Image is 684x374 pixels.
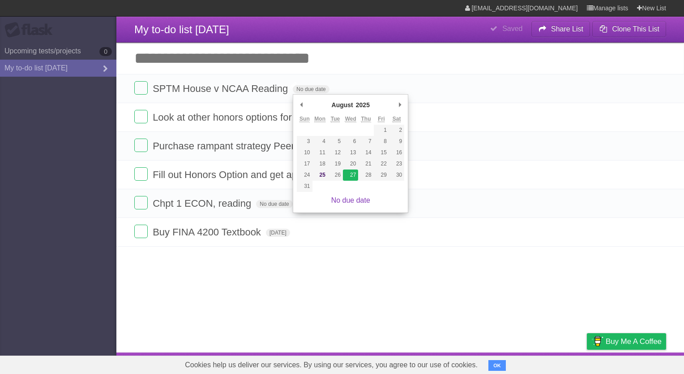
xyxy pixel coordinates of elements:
button: 31 [297,181,312,192]
button: 5 [328,136,343,147]
button: 8 [374,136,389,147]
button: 7 [358,136,373,147]
abbr: Tuesday [331,116,340,122]
b: Share List [551,25,583,33]
button: 27 [343,170,358,181]
button: 28 [358,170,373,181]
button: Clone This List [592,21,666,37]
label: Done [134,196,148,209]
button: Share List [531,21,590,37]
button: OK [488,360,506,371]
label: Done [134,81,148,95]
button: 10 [297,147,312,158]
button: 6 [343,136,358,147]
button: 18 [312,158,328,170]
a: Privacy [575,355,598,372]
button: 25 [312,170,328,181]
button: 12 [328,147,343,158]
button: 14 [358,147,373,158]
button: 23 [389,158,404,170]
button: 9 [389,136,404,147]
button: 24 [297,170,312,181]
button: 13 [343,147,358,158]
button: 15 [374,147,389,158]
abbr: Saturday [393,116,401,122]
abbr: Sunday [299,116,310,122]
div: 2025 [355,98,371,112]
span: Buy me a coffee [606,334,662,349]
span: No due date [293,85,329,93]
b: 0 [99,47,112,56]
div: Flask [4,22,58,38]
button: Previous Month [297,98,306,112]
label: Done [134,110,148,123]
span: Buy FINA 4200 Textbook [153,226,263,238]
span: Cookies help us deliver our services. By using our services, you agree to our use of cookies. [176,356,487,374]
button: 22 [374,158,389,170]
button: 3 [297,136,312,147]
button: 4 [312,136,328,147]
label: Done [134,167,148,181]
abbr: Monday [314,116,325,122]
img: Buy me a coffee [591,334,603,349]
label: Done [134,139,148,152]
abbr: Friday [378,116,385,122]
span: Chpt 1 ECON, reading [153,198,253,209]
a: No due date [331,196,370,204]
span: Look at other honors options for SPTM, EDIT [153,112,352,123]
button: 11 [312,147,328,158]
a: Terms [545,355,564,372]
a: Developers [497,355,534,372]
button: 26 [328,170,343,181]
button: 16 [389,147,404,158]
a: About [468,355,487,372]
button: Next Month [395,98,404,112]
abbr: Thursday [361,116,371,122]
b: Saved [502,25,522,32]
span: My to-do list [DATE] [134,23,229,35]
button: 20 [343,158,358,170]
span: Purchase rampant strategy PeerDoc for FINA4920 [153,140,376,152]
button: 30 [389,170,404,181]
button: 17 [297,158,312,170]
button: 21 [358,158,373,170]
a: Buy me a coffee [587,333,666,350]
a: Suggest a feature [610,355,666,372]
button: 29 [374,170,389,181]
span: SPTM House v NCAA Reading [153,83,290,94]
button: 1 [374,125,389,136]
div: August [330,98,355,112]
span: No due date [256,200,292,208]
button: 19 [328,158,343,170]
label: Done [134,225,148,238]
span: Fill out Honors Option and get approval from Lel [153,169,364,180]
span: [DATE] [266,229,290,237]
b: Clone This List [612,25,659,33]
abbr: Wednesday [345,116,356,122]
button: 2 [389,125,404,136]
